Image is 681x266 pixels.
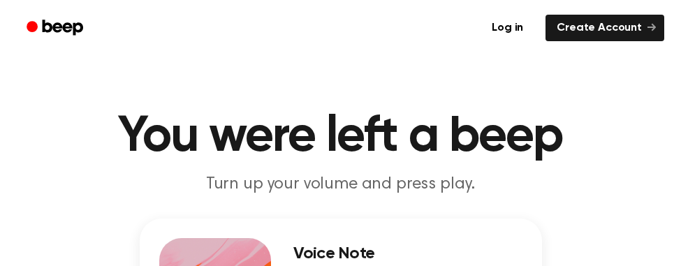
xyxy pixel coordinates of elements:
p: Turn up your volume and press play. [73,173,609,196]
a: Create Account [545,15,664,41]
a: Beep [17,15,96,42]
h3: Voice Note [293,244,522,263]
a: Log in [478,12,537,44]
h1: You were left a beep [17,112,664,162]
